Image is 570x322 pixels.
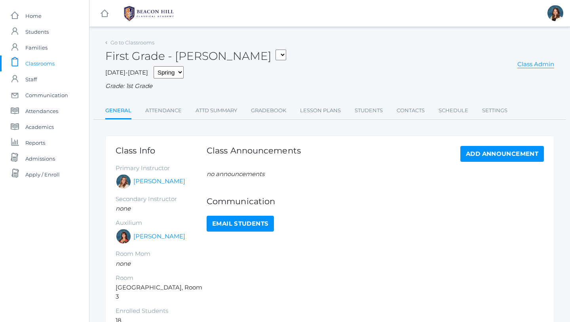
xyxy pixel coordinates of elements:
[110,39,154,46] a: Go to Classrooms
[116,174,131,190] div: Liv Barber
[207,216,274,232] a: Email Students
[116,165,207,172] h5: Primary Instructor
[355,103,383,119] a: Students
[251,103,286,119] a: Gradebook
[207,197,544,206] h1: Communication
[25,151,55,167] span: Admissions
[105,50,286,62] h2: First Grade - [PERSON_NAME]
[145,103,182,119] a: Attendance
[25,71,37,87] span: Staff
[116,228,131,244] div: Heather Wallock
[119,4,179,23] img: BHCALogos-05-308ed15e86a5a0abce9b8dd61676a3503ac9727e845dece92d48e8588c001991.png
[116,205,131,212] em: none
[25,8,42,24] span: Home
[105,69,148,76] span: [DATE]-[DATE]
[207,146,301,160] h1: Class Announcements
[25,103,58,119] span: Attendances
[116,251,207,257] h5: Room Mom
[116,220,207,226] h5: Auxilium
[439,103,468,119] a: Schedule
[25,167,60,182] span: Apply / Enroll
[25,119,54,135] span: Academics
[300,103,341,119] a: Lesson Plans
[116,196,207,203] h5: Secondary Instructor
[25,135,45,151] span: Reports
[116,260,131,267] em: none
[482,103,507,119] a: Settings
[25,24,49,40] span: Students
[133,232,185,241] a: [PERSON_NAME]
[116,146,207,155] h1: Class Info
[25,40,47,56] span: Families
[397,103,425,119] a: Contacts
[116,275,207,282] h5: Room
[105,82,554,91] div: Grade: 1st Grade
[105,103,131,120] a: General
[460,146,544,162] a: Add Announcement
[547,5,563,21] div: Teresa Deutsch
[517,60,554,68] a: Class Admin
[196,103,237,119] a: Attd Summary
[116,308,207,314] h5: Enrolled Students
[25,56,55,71] span: Classrooms
[133,177,185,186] a: [PERSON_NAME]
[207,170,264,178] em: no announcements
[25,87,68,103] span: Communication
